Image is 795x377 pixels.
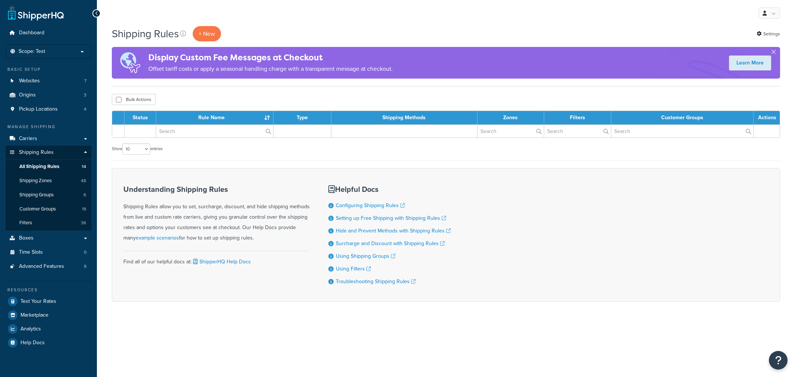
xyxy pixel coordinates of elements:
span: Customer Groups [19,206,56,212]
a: Learn More [729,56,771,70]
a: ShipperHQ Help Docs [192,258,251,266]
span: All Shipping Rules [19,164,59,170]
a: Websites 7 [6,74,91,88]
span: Shipping Rules [19,149,54,156]
a: ShipperHQ Home [8,6,64,20]
a: Boxes [6,231,91,245]
li: Filters [6,216,91,230]
th: Filters [544,111,611,124]
li: Shipping Rules [6,146,91,231]
h3: Helpful Docs [328,185,451,193]
a: Analytics [6,322,91,336]
li: Pickup Locations [6,102,91,116]
h1: Shipping Rules [112,26,179,41]
span: Time Slots [19,249,43,256]
li: All Shipping Rules [6,160,91,174]
li: Customer Groups [6,202,91,216]
a: example scenarios [136,234,179,242]
th: Shipping Methods [331,111,477,124]
a: Using Filters [336,265,371,273]
input: Search [477,125,544,137]
li: Shipping Groups [6,188,91,202]
a: Origins 3 [6,88,91,102]
span: Filters [19,220,32,226]
div: Manage Shipping [6,124,91,130]
span: 4 [84,106,86,113]
a: Dashboard [6,26,91,40]
span: 48 [81,178,86,184]
a: Surcharge and Discount with Shipping Rules [336,240,445,247]
span: 3 [84,92,86,98]
th: Type [274,111,331,124]
div: Resources [6,287,91,293]
a: Marketplace [6,308,91,322]
th: Rule Name [156,111,274,124]
p: + New [193,26,221,41]
input: Search [611,125,753,137]
a: Help Docs [6,336,91,349]
a: All Shipping Rules 14 [6,160,91,174]
a: Setting up Free Shipping with Shipping Rules [336,214,446,222]
span: Pickup Locations [19,106,58,113]
th: Zones [477,111,544,124]
span: 7 [84,78,86,84]
span: 6 [83,192,86,198]
span: Analytics [20,326,41,332]
button: Open Resource Center [769,351,788,370]
a: Settings [757,29,780,39]
li: Time Slots [6,245,91,259]
a: Shipping Rules [6,146,91,159]
a: Carriers [6,132,91,146]
span: Marketplace [20,312,48,319]
a: Hide and Prevent Methods with Shipping Rules [336,227,451,235]
a: Pickup Locations 4 [6,102,91,116]
a: Shipping Zones 48 [6,174,91,188]
h4: Display Custom Fee Messages at Checkout [148,51,393,64]
input: Search [544,125,611,137]
img: duties-banner-06bc72dcb5fe05cb3f9472aba00be2ae8eb53ab6f0d8bb03d382ba314ac3c341.png [112,47,148,79]
span: 9 [84,263,86,270]
span: Boxes [19,235,34,241]
span: Shipping Groups [19,192,54,198]
span: 19 [82,206,86,212]
th: Status [124,111,156,124]
span: Shipping Zones [19,178,52,184]
span: Advanced Features [19,263,64,270]
span: Websites [19,78,40,84]
a: Filters 36 [6,216,91,230]
button: Bulk Actions [112,94,155,105]
span: 36 [81,220,86,226]
li: Shipping Zones [6,174,91,188]
li: Origins [6,88,91,102]
div: Shipping Rules allow you to set, surcharge, discount, and hide shipping methods from live and cus... [123,185,310,243]
li: Websites [6,74,91,88]
th: Customer Groups [611,111,754,124]
li: Advanced Features [6,260,91,273]
th: Actions [754,111,780,124]
a: Test Your Rates [6,295,91,308]
div: Find all of our helpful docs at: [123,251,310,267]
span: 0 [84,249,86,256]
span: Carriers [19,136,37,142]
span: Origins [19,92,36,98]
div: Basic Setup [6,66,91,73]
h3: Understanding Shipping Rules [123,185,310,193]
a: Troubleshooting Shipping Rules [336,278,416,285]
span: Test Your Rates [20,298,56,305]
a: Shipping Groups 6 [6,188,91,202]
span: Scope: Test [19,48,45,55]
a: Using Shipping Groups [336,252,395,260]
a: Advanced Features 9 [6,260,91,273]
a: Time Slots 0 [6,245,91,259]
label: Show entries [112,143,163,155]
span: Help Docs [20,340,45,346]
p: Offset tariff costs or apply a seasonal handling charge with a transparent message at checkout. [148,64,393,74]
a: Configuring Shipping Rules [336,202,405,209]
input: Search [156,125,273,137]
span: Dashboard [19,30,44,36]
